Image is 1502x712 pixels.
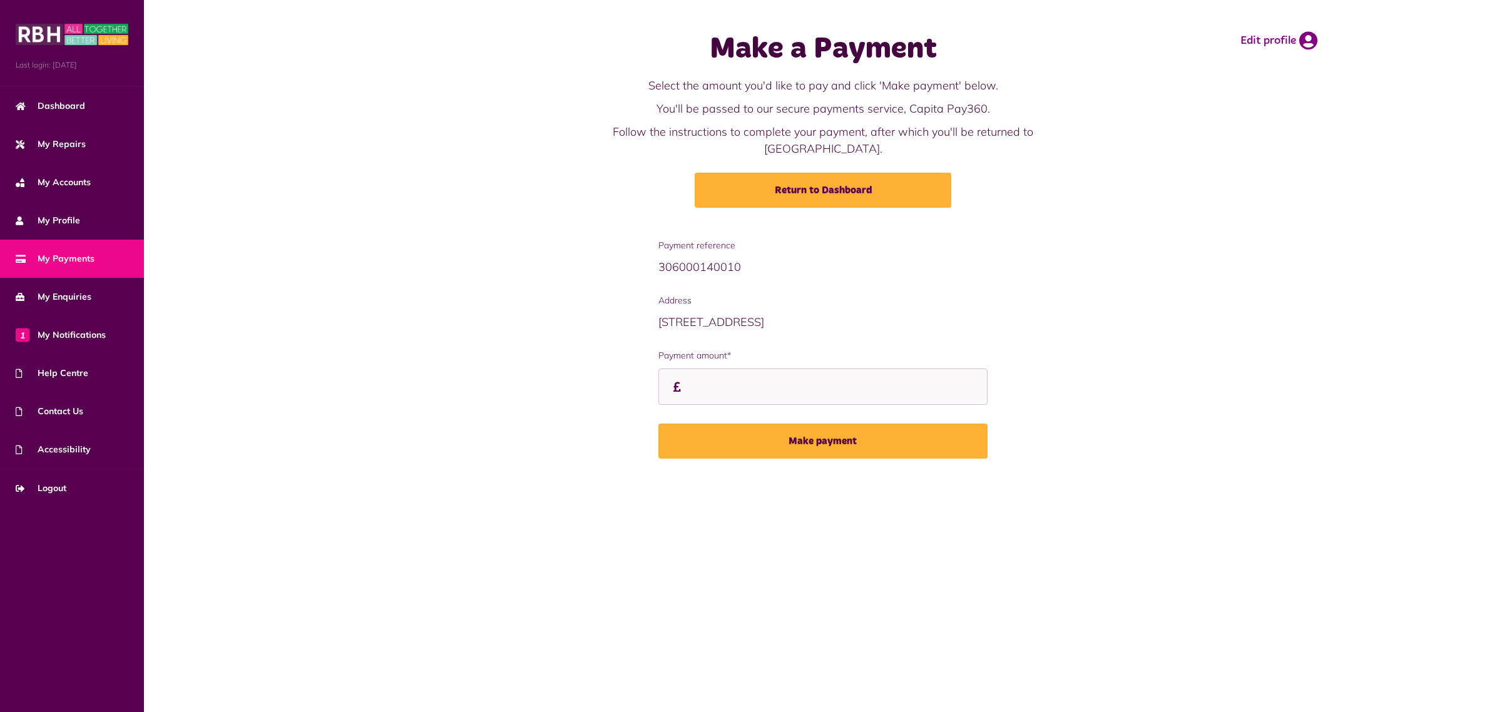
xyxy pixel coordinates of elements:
[658,424,988,459] button: Make payment
[16,328,106,342] span: My Notifications
[16,405,83,418] span: Contact Us
[16,22,128,47] img: MyRBH
[16,99,85,113] span: Dashboard
[573,77,1073,94] p: Select the amount you'd like to pay and click 'Make payment' below.
[16,482,66,495] span: Logout
[16,328,29,342] span: 1
[16,443,91,456] span: Accessibility
[573,100,1073,117] p: You'll be passed to our secure payments service, Capita Pay360.
[695,173,951,208] a: Return to Dashboard
[658,315,764,329] span: [STREET_ADDRESS]
[16,252,95,265] span: My Payments
[573,31,1073,68] h1: Make a Payment
[16,59,128,71] span: Last login: [DATE]
[16,290,91,303] span: My Enquiries
[658,294,988,307] span: Address
[573,123,1073,157] p: Follow the instructions to complete your payment, after which you'll be returned to [GEOGRAPHIC_D...
[16,214,80,227] span: My Profile
[1240,31,1317,50] a: Edit profile
[658,349,988,362] label: Payment amount*
[16,138,86,151] span: My Repairs
[658,260,741,274] span: 306000140010
[658,239,988,252] span: Payment reference
[16,176,91,189] span: My Accounts
[16,367,88,380] span: Help Centre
